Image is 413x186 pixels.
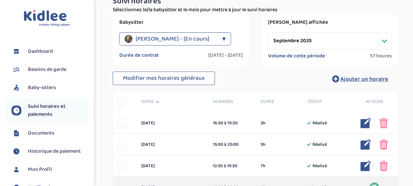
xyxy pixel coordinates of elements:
[113,6,398,14] p: Sélectionnez le/la babysitter et le mois pour mettre à jour le suivi horaires
[11,106,21,115] img: suivihoraire.svg
[312,163,327,170] span: Réalisé
[222,32,226,46] div: ▼
[11,46,89,56] a: Dashboard
[11,128,21,138] img: documents.svg
[24,10,70,27] img: logo.svg
[11,128,89,138] a: Documents
[213,163,251,170] div: 12:30 à 19:30
[11,146,21,156] img: suivihoraire.svg
[351,98,398,105] div: Actions
[379,118,388,128] img: poubelle_rose.png
[136,141,208,148] div: [DATE]
[136,32,209,46] span: [PERSON_NAME] - [En cours]
[213,120,251,127] div: 16:30 à 19:30
[322,72,398,86] button: Ajouter un horaire
[11,83,21,93] img: babysitters.svg
[28,147,81,155] span: Historique de paiement
[119,52,159,59] label: Durée de contrat
[255,98,303,105] div: Durée
[28,129,54,137] span: Documents
[136,98,208,105] div: Dates
[136,120,208,127] div: [DATE]
[28,47,53,55] span: Dashboard
[11,103,89,118] a: Suivi horaires et paiements
[268,19,392,26] label: [PERSON_NAME] affichée
[379,139,388,150] img: poubelle_rose.png
[11,146,89,156] a: Historique de paiement
[379,161,388,171] img: poubelle_rose.png
[119,19,243,26] label: Babysitter
[213,141,251,148] div: 15:00 à 20:00
[11,46,21,56] img: dashboard.svg
[28,103,89,118] span: Suivi horaires et paiements
[11,165,89,174] a: Mon Profil
[312,120,327,127] span: Réalisé
[11,65,89,75] a: Besoins de garde
[260,163,265,170] span: 7h
[11,65,21,75] img: besoin.svg
[11,165,21,174] img: profil.svg
[28,84,56,92] span: Baby-sitters
[136,163,208,170] div: [DATE]
[260,141,265,148] span: 5h
[260,120,265,127] span: 3h
[28,66,66,74] span: Besoins de garde
[268,53,325,59] label: Volume de cette période
[360,118,371,128] img: modifier_bleu.png
[360,161,371,171] img: modifier_bleu.png
[28,166,52,173] span: Mon Profil
[360,139,371,150] img: modifier_bleu.png
[125,35,132,43] img: avatar_ungur-ioana.jpeg
[113,72,215,85] button: Modifier mes horaires généraux
[123,74,205,83] span: Modifier mes horaires généraux
[370,53,392,59] span: 57 heures
[213,98,251,105] span: Horaires
[340,75,388,84] span: Ajouter un horaire
[303,98,351,105] div: Statut
[208,52,243,59] label: [DATE] - [DATE]
[11,83,89,93] a: Baby-sitters
[312,141,327,148] span: Réalisé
